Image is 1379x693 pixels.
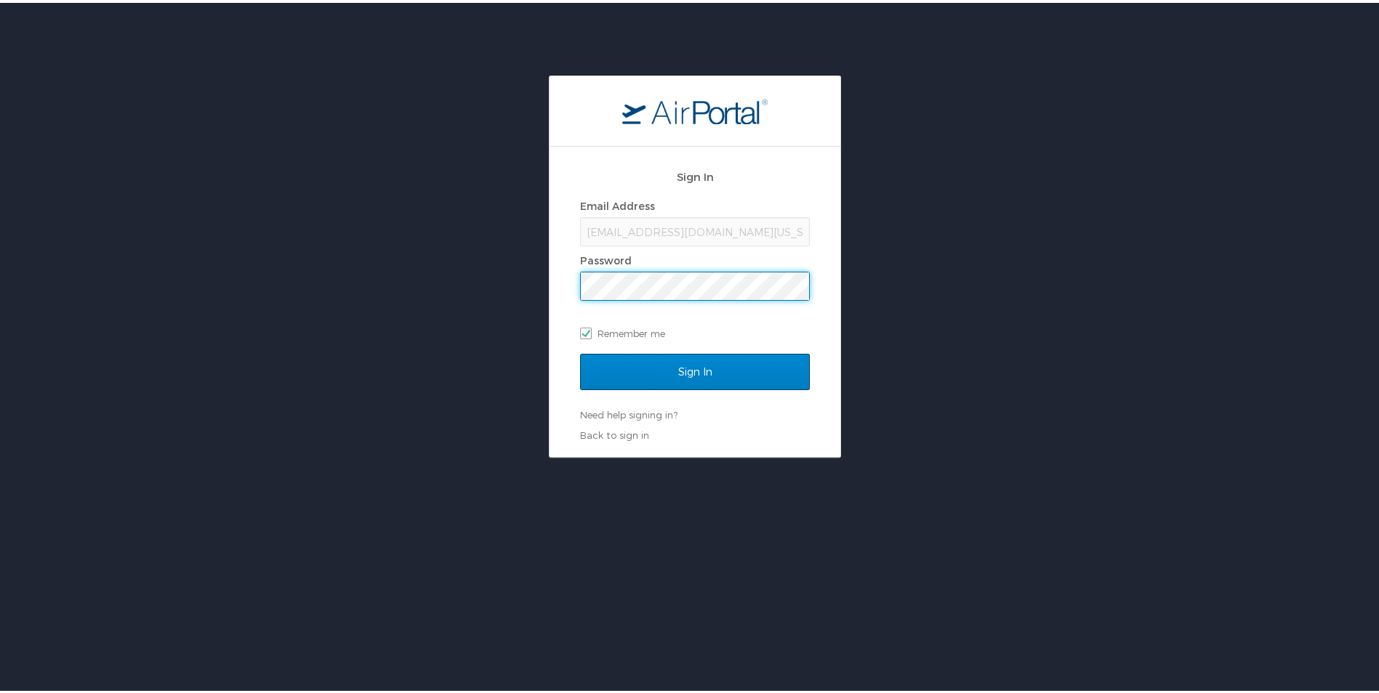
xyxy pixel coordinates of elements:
input: Sign In [580,351,810,387]
label: Password [580,251,632,264]
h2: Sign In [580,166,810,182]
a: Need help signing in? [580,406,678,418]
label: Email Address [580,197,655,209]
img: logo [622,95,768,121]
a: Back to sign in [580,426,649,438]
label: Remember me [580,320,810,341]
